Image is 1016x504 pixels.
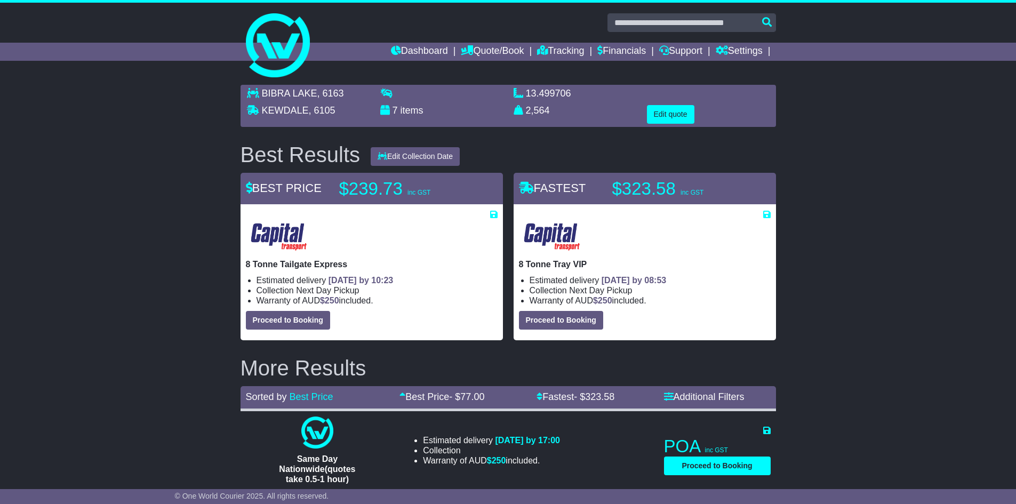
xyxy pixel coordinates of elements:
[519,259,771,269] p: 8 Tonne Tray VIP
[664,391,745,402] a: Additional Filters
[569,286,632,295] span: Next Day Pickup
[246,220,313,254] img: CapitalTransport: 8 Tonne Tailgate Express
[407,189,430,196] span: inc GST
[246,259,498,269] p: 8 Tonne Tailgate Express
[290,391,333,402] a: Best Price
[530,275,771,285] li: Estimated delivery
[241,356,776,380] h2: More Results
[492,456,506,465] span: 250
[262,105,309,116] span: KEWDALE
[279,454,355,484] span: Same Day Nationwide(quotes take 0.5-1 hour)
[598,296,612,305] span: 250
[423,455,560,466] li: Warranty of AUD included.
[519,311,603,330] button: Proceed to Booking
[246,391,287,402] span: Sorted by
[317,88,344,99] span: , 6163
[246,311,330,330] button: Proceed to Booking
[537,43,584,61] a: Tracking
[262,88,317,99] span: BIBRA LAKE
[593,296,612,305] span: $
[487,456,506,465] span: $
[296,286,359,295] span: Next Day Pickup
[399,391,484,402] a: Best Price- $77.00
[325,296,339,305] span: 250
[597,43,646,61] a: Financials
[329,276,394,285] span: [DATE] by 10:23
[401,105,423,116] span: items
[423,435,560,445] li: Estimated delivery
[526,88,571,99] span: 13.499706
[301,417,333,449] img: One World Courier: Same Day Nationwide(quotes take 0.5-1 hour)
[495,436,560,445] span: [DATE] by 17:00
[519,181,586,195] span: FASTEST
[423,445,560,455] li: Collection
[526,105,550,116] span: 2,564
[460,391,484,402] span: 77.00
[246,181,322,195] span: BEST PRICE
[339,178,473,199] p: $239.73
[371,147,460,166] button: Edit Collection Date
[612,178,746,199] p: $323.58
[537,391,614,402] a: Fastest- $323.58
[530,285,771,295] li: Collection
[574,391,614,402] span: - $
[530,295,771,306] li: Warranty of AUD included.
[257,275,498,285] li: Estimated delivery
[235,143,366,166] div: Best Results
[257,285,498,295] li: Collection
[664,436,771,457] p: POA
[519,220,586,254] img: CapitalTransport: 8 Tonne Tray VIP
[449,391,484,402] span: - $
[647,105,694,124] button: Edit quote
[461,43,524,61] a: Quote/Book
[320,296,339,305] span: $
[391,43,448,61] a: Dashboard
[585,391,614,402] span: 323.58
[393,105,398,116] span: 7
[664,457,771,475] button: Proceed to Booking
[716,43,763,61] a: Settings
[705,446,728,454] span: inc GST
[257,295,498,306] li: Warranty of AUD included.
[602,276,667,285] span: [DATE] by 08:53
[309,105,335,116] span: , 6105
[659,43,702,61] a: Support
[175,492,329,500] span: © One World Courier 2025. All rights reserved.
[681,189,703,196] span: inc GST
